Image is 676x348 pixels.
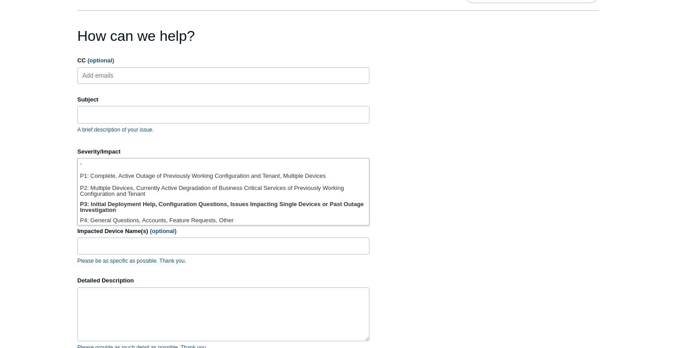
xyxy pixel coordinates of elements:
span: (optional) [88,57,114,64]
span: (optional) [150,228,177,234]
li: P2: Multiple Devices, Currently Active Degradation of Business Critical Services of Previously Wo... [78,183,369,199]
label: Subject [77,95,369,104]
label: Impacted Device Name(s) [77,227,369,236]
input: Add emails [79,69,133,82]
label: Severity/Impact [77,147,369,156]
li: P1: Complete, Active Outage of Previously Working Configuration and Tenant, Multiple Devices [78,171,369,183]
li: P4: General Questions, Accounts, Feature Requests, Other [78,215,369,227]
p: A brief description of your issue. [77,126,369,134]
li: P3: Initial Deployment Help, Configuration Questions, Issues Impacting Single Devices or Past Out... [78,199,369,215]
li: - [78,159,369,171]
p: Please be as specific as possible. Thank you. [77,257,369,265]
h1: How can we help? [77,25,369,47]
label: CC [77,56,369,65]
label: Detailed Description [77,276,369,285]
